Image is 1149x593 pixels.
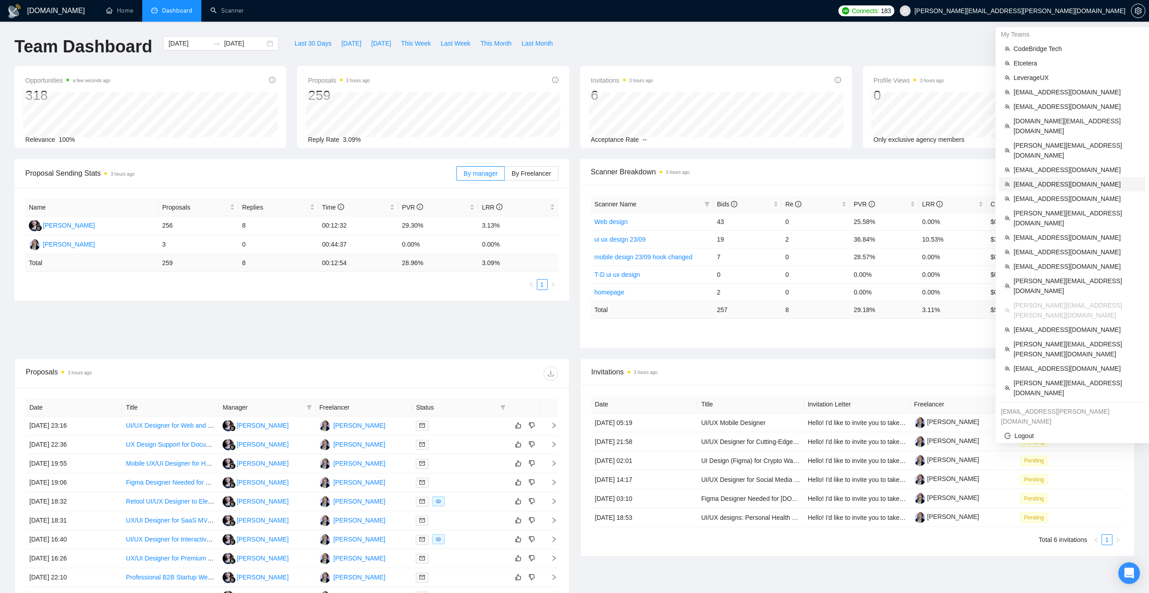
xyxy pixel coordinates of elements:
time: a few seconds ago [73,78,110,83]
li: 1 [1102,534,1112,545]
span: [EMAIL_ADDRESS][DOMAIN_NAME] [1014,247,1140,257]
span: right [1115,537,1121,543]
a: YH[PERSON_NAME] [319,497,385,504]
span: [EMAIL_ADDRESS][DOMAIN_NAME] [1014,179,1140,189]
a: [PERSON_NAME] [914,513,979,520]
span: Profile Views [874,75,944,86]
span: like [515,441,521,448]
h1: Team Dashboard [14,36,152,57]
span: dislike [529,441,535,448]
span: filter [498,401,507,414]
span: info-circle [731,201,737,207]
input: Start date [168,38,209,48]
span: right [550,282,556,287]
img: YH [319,496,330,507]
span: info-circle [552,77,558,83]
span: Last 30 Days [294,38,331,48]
span: [PERSON_NAME][EMAIL_ADDRESS][PERSON_NAME][DOMAIN_NAME] [1014,339,1140,359]
span: info-circle [496,204,502,210]
a: UI/UX Designer for Web and Mobile Applications [126,422,262,429]
span: filter [305,401,314,414]
img: RS [29,220,40,231]
img: c1OJkIx-IadjRms18ePMftOofhKLVhqZZQLjKjBy8mNgn5WQQo-UtPhwQ197ONuZaa [914,417,926,428]
img: YH [319,572,330,583]
div: [PERSON_NAME] [333,496,385,506]
div: 0 [874,87,944,104]
img: gigradar-bm.png [36,225,42,231]
div: [PERSON_NAME] [237,534,288,544]
img: c1OJkIx-IadjRms18ePMftOofhKLVhqZZQLjKjBy8mNgn5WQQo-UtPhwQ197ONuZaa [914,474,926,485]
span: mail [419,574,425,580]
span: [PERSON_NAME][EMAIL_ADDRESS][DOMAIN_NAME] [1014,208,1140,228]
img: gigradar-bm.png [229,482,236,488]
img: RS [223,458,234,469]
a: Retool UI/UX Designer to Elevate a B2B Client Portal [126,498,275,505]
time: 3 hours ago [666,170,690,175]
span: Bids [717,201,737,208]
span: info-circle [869,201,875,207]
a: [PERSON_NAME] [914,475,979,482]
span: team [1005,196,1010,201]
a: RS[PERSON_NAME] [29,221,95,229]
img: YH [319,534,330,545]
a: setting [1131,7,1145,14]
a: RS[PERSON_NAME] [223,478,288,486]
span: info-circle [338,204,344,210]
span: LRR [922,201,943,208]
img: RS [223,496,234,507]
a: Figma Designer Needed for [DOMAIN_NAME] Website Redesign (Focus on Sales Optimization) [701,495,971,502]
button: dislike [526,515,537,526]
a: mobile design 23/09 hook changed [595,253,693,261]
span: By Freelancer [512,170,551,177]
span: like [515,422,521,429]
span: 3.09% [343,136,361,143]
div: [PERSON_NAME] [237,496,288,506]
time: 3 hours ago [629,78,653,83]
span: team [1005,182,1010,187]
span: LRR [482,204,502,211]
th: Name [25,199,158,216]
span: team [1005,61,1010,66]
span: dislike [529,574,535,581]
img: YH [319,439,330,450]
span: team [1005,283,1010,289]
span: Time [322,204,344,211]
button: Last Month [516,36,558,51]
a: Pending [1020,476,1051,483]
span: team [1005,235,1010,240]
button: like [513,477,524,488]
div: [PERSON_NAME] [43,239,95,249]
span: [DATE] [341,38,361,48]
span: 183 [881,6,891,16]
button: This Week [396,36,436,51]
span: like [515,498,521,505]
span: filter [307,405,312,410]
span: By manager [464,170,498,177]
button: like [513,553,524,564]
span: Pending [1020,494,1047,504]
a: homepage [595,289,624,296]
img: logo [7,4,22,19]
button: like [513,572,524,583]
input: End date [224,38,265,48]
span: dislike [529,460,535,467]
button: setting [1131,4,1145,18]
a: searchScanner [210,7,244,14]
span: logout [1005,433,1011,439]
span: mail [419,423,425,428]
button: dislike [526,534,537,545]
a: [PERSON_NAME] [914,456,979,463]
a: Pending [1020,495,1051,502]
img: RS [223,439,234,450]
span: Proposal Sending Stats [25,168,456,179]
span: like [515,555,521,562]
span: This Week [401,38,431,48]
div: 318 [25,87,111,104]
span: team [1005,308,1010,313]
a: YH[PERSON_NAME] [319,554,385,561]
a: [PERSON_NAME] [914,494,979,501]
div: [PERSON_NAME] [333,572,385,582]
time: 3 hours ago [920,78,944,83]
img: upwork-logo.png [842,7,849,14]
a: Pending [1020,514,1051,521]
